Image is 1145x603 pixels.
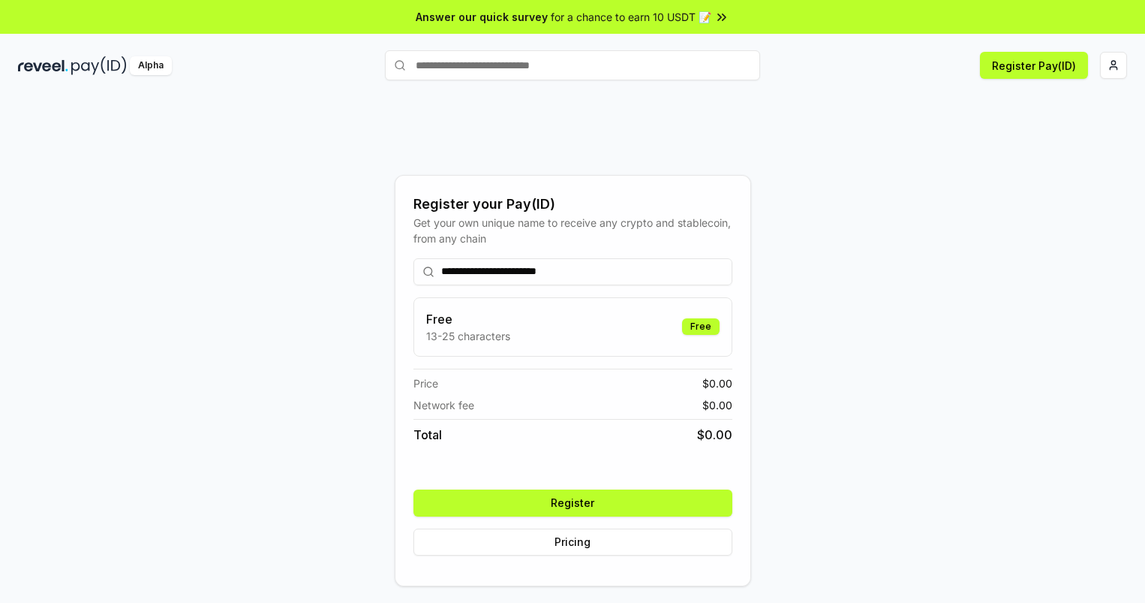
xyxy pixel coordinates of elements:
[426,328,510,344] p: 13-25 characters
[413,397,474,413] span: Network fee
[980,52,1088,79] button: Register Pay(ID)
[413,426,442,444] span: Total
[413,194,732,215] div: Register your Pay(ID)
[130,56,172,75] div: Alpha
[413,215,732,246] div: Get your own unique name to receive any crypto and stablecoin, from any chain
[702,397,732,413] span: $ 0.00
[697,426,732,444] span: $ 0.00
[551,9,711,25] span: for a chance to earn 10 USDT 📝
[416,9,548,25] span: Answer our quick survey
[702,375,732,391] span: $ 0.00
[18,56,68,75] img: reveel_dark
[682,318,720,335] div: Free
[413,529,732,556] button: Pricing
[426,310,510,328] h3: Free
[413,490,732,517] button: Register
[413,375,438,391] span: Price
[71,56,127,75] img: pay_id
